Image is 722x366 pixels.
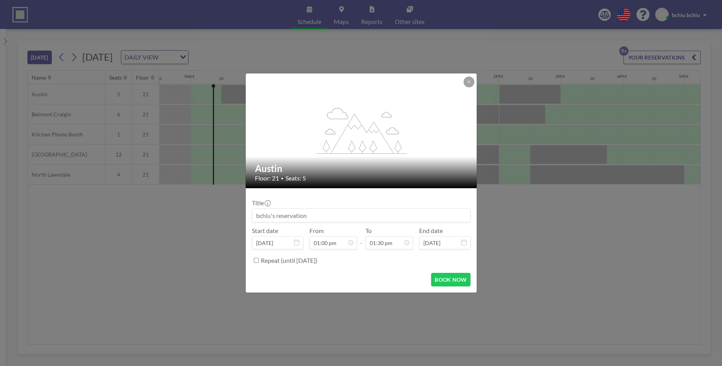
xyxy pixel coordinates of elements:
[261,257,318,264] label: Repeat (until [DATE])
[431,273,470,286] button: BOOK NOW
[252,227,278,235] label: Start date
[252,199,270,207] label: Title
[255,163,468,174] h2: Austin
[316,107,407,153] g: flex-grow: 1.2;
[255,174,279,182] span: Floor: 21
[309,227,324,235] label: From
[281,175,284,181] span: •
[365,227,372,235] label: To
[360,230,362,247] span: -
[285,174,306,182] span: Seats: 5
[252,209,470,222] input: bchiu's reservation
[419,227,443,235] label: End date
